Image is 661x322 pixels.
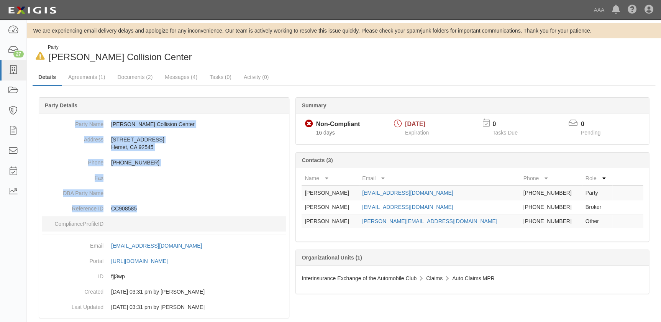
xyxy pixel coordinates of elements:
img: logo-5460c22ac91f19d4615b14bd174203de0afe785f0fc80cf4dbbc73dc1793850b.png [6,3,59,17]
td: Other [582,214,612,228]
td: [PHONE_NUMBER] [520,186,582,200]
p: CC908585 [111,205,286,212]
b: Contacts (3) [302,157,333,163]
span: Auto Claims MPR [452,275,494,281]
span: Claims [426,275,443,281]
a: [PERSON_NAME][EMAIL_ADDRESS][DOMAIN_NAME] [362,218,497,224]
span: Interinsurance Exchange of the Automobile Club [302,275,417,281]
td: Party [582,186,612,200]
th: Phone [520,171,582,186]
dd: 06/03/2025 03:31 pm by Benjamin Tully [42,299,286,315]
b: Party Details [45,102,77,108]
th: Name [302,171,359,186]
dd: [STREET_ADDRESS] Hemet, CA 92545 [42,132,286,155]
a: [URL][DOMAIN_NAME] [111,258,176,264]
dt: Phone [42,155,103,166]
b: Organizational Units (1) [302,255,362,261]
dd: [PHONE_NUMBER] [42,155,286,170]
th: Email [359,171,520,186]
div: Tim Moran Collision Center [33,44,338,64]
a: Details [33,69,62,86]
span: Since 07/29/2025 [316,130,335,136]
i: Help Center - Complianz [628,5,637,15]
i: Non-Compliant [305,120,313,128]
td: [PHONE_NUMBER] [520,214,582,228]
span: Expiration [405,130,429,136]
a: Tasks (0) [204,69,237,85]
dd: [PERSON_NAME] Collision Center [42,117,286,132]
a: [EMAIL_ADDRESS][DOMAIN_NAME] [111,243,210,249]
a: [EMAIL_ADDRESS][DOMAIN_NAME] [362,204,453,210]
div: We are experiencing email delivery delays and apologize for any inconvenience. Our team is active... [27,27,661,34]
a: [EMAIL_ADDRESS][DOMAIN_NAME] [362,190,453,196]
td: [PHONE_NUMBER] [520,200,582,214]
td: [PERSON_NAME] [302,214,359,228]
td: [PERSON_NAME] [302,200,359,214]
span: Tasks Due [492,130,517,136]
a: AAA [590,2,608,18]
dt: Created [42,284,103,296]
p: 0 [581,120,610,129]
th: Role [582,171,612,186]
dd: fjj3wp [42,269,286,284]
div: [EMAIL_ADDRESS][DOMAIN_NAME] [111,242,202,250]
div: Party [48,44,192,51]
dd: 06/03/2025 03:31 pm by Benjamin Tully [42,284,286,299]
td: [PERSON_NAME] [302,186,359,200]
a: Activity (0) [238,69,274,85]
i: In Default since 08/12/2025 [36,52,45,60]
dt: Fax [42,170,103,182]
dt: Portal [42,253,103,265]
dt: ComplianceProfileID [42,216,103,228]
span: [PERSON_NAME] Collision Center [49,52,192,62]
div: 27 [13,51,24,58]
p: 0 [492,120,527,129]
div: Non-Compliant [316,120,360,129]
a: Messages (4) [159,69,203,85]
dt: Last Updated [42,299,103,311]
b: Summary [302,102,326,108]
td: Broker [582,200,612,214]
a: Agreements (1) [62,69,111,85]
dt: Party Name [42,117,103,128]
dt: Address [42,132,103,143]
dt: ID [42,269,103,280]
dt: DBA Party Name [42,186,103,197]
a: Documents (2) [112,69,158,85]
dt: Email [42,238,103,250]
dt: Reference ID [42,201,103,212]
span: [DATE] [405,121,425,127]
span: Pending [581,130,600,136]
